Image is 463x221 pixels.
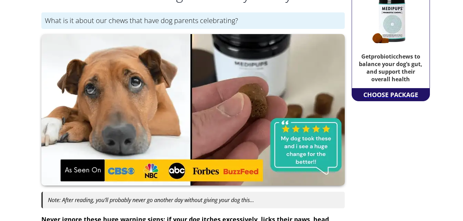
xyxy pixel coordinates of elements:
a: CHOOSE PACKAGE [362,88,420,101]
div: Note: After reading, you'll probably never go another day without giving your dog this... [41,192,345,208]
img: Dog [41,34,345,186]
div: What is it about our chews that have dog parents celebrating? [41,12,345,29]
b: Get probiotic chews to balance your dog’s gut, and support their overall health [359,53,422,83]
